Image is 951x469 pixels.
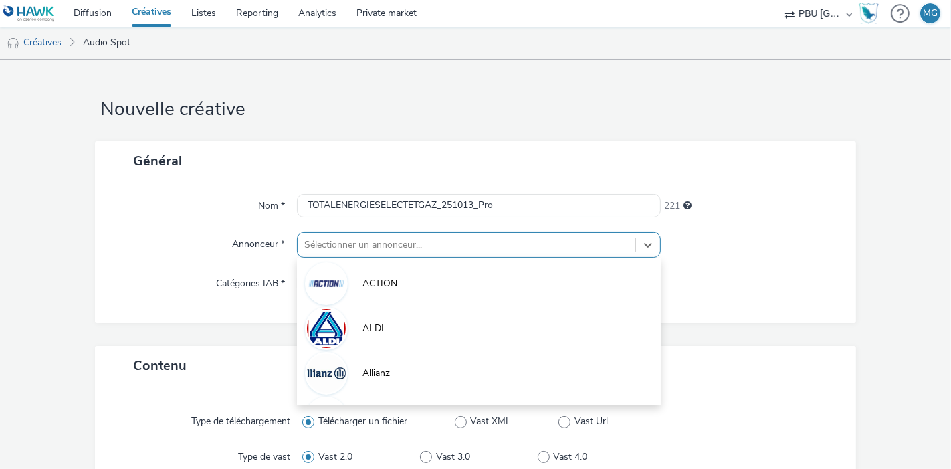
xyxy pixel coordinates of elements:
img: audio [7,37,20,50]
span: Télécharger un fichier [318,415,407,428]
a: Audio Spot [76,27,137,59]
span: ACTION [362,277,397,290]
span: Vast XML [470,415,511,428]
div: 255 caractères maximum [683,199,692,213]
span: Vast 3.0 [436,450,470,464]
img: ALDI [307,308,346,349]
img: undefined Logo [3,5,55,22]
img: Hawk Academy [859,3,879,24]
label: Annonceur * [227,232,290,251]
span: Contenu [133,357,187,375]
span: Allianz [362,367,390,380]
h1: Nouvelle créative [95,97,856,122]
img: ACTION [307,264,346,303]
img: Allianz [307,354,346,393]
span: Vast 4.0 [554,450,588,464]
img: ALLOPNEUS [307,399,346,438]
span: Vast 2.0 [318,450,352,464]
label: Catégories IAB * [211,272,290,290]
label: Nom * [253,194,290,213]
label: Type de téléchargement [186,409,296,428]
label: Type de vast [233,445,296,464]
span: 221 [664,199,680,213]
span: ALDI [362,322,384,335]
input: Nom [297,194,661,217]
span: Vast Url [574,415,608,428]
span: Général [133,152,182,170]
a: Hawk Academy [859,3,884,24]
div: MG [923,3,938,23]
